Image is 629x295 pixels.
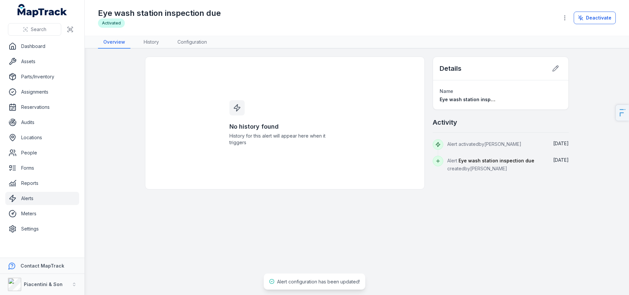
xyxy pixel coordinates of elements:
[447,158,534,171] span: Alert created by [PERSON_NAME]
[229,133,341,146] span: History for this alert will appear here when it triggers
[5,85,79,99] a: Assignments
[98,8,221,19] h1: Eye wash station inspection due
[440,88,453,94] span: Name
[553,141,569,146] time: 10/10/2025, 2:48:31 pm
[31,26,46,33] span: Search
[5,131,79,144] a: Locations
[5,40,79,53] a: Dashboard
[574,12,616,24] button: Deactivate
[98,19,125,28] div: Activated
[553,157,569,163] span: [DATE]
[138,36,164,49] a: History
[553,157,569,163] time: 10/10/2025, 2:46:49 pm
[277,279,360,284] span: Alert configuration has been updated!
[5,101,79,114] a: Reservations
[433,118,457,127] h2: Activity
[447,141,521,147] span: Alert activated by [PERSON_NAME]
[5,222,79,235] a: Settings
[5,177,79,190] a: Reports
[5,55,79,68] a: Assets
[5,207,79,220] a: Meters
[5,192,79,205] a: Alerts
[5,161,79,175] a: Forms
[18,4,67,17] a: MapTrack
[440,97,516,102] span: Eye wash station inspection due
[5,116,79,129] a: Audits
[8,23,61,36] button: Search
[553,141,569,146] span: [DATE]
[98,36,130,49] a: Overview
[5,70,79,83] a: Parts/Inventory
[5,146,79,159] a: People
[229,122,341,131] h3: No history found
[24,281,63,287] strong: Piacentini & Son
[21,263,64,269] strong: Contact MapTrack
[440,64,461,73] h2: Details
[172,36,212,49] a: Configuration
[459,158,534,163] span: Eye wash station inspection due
